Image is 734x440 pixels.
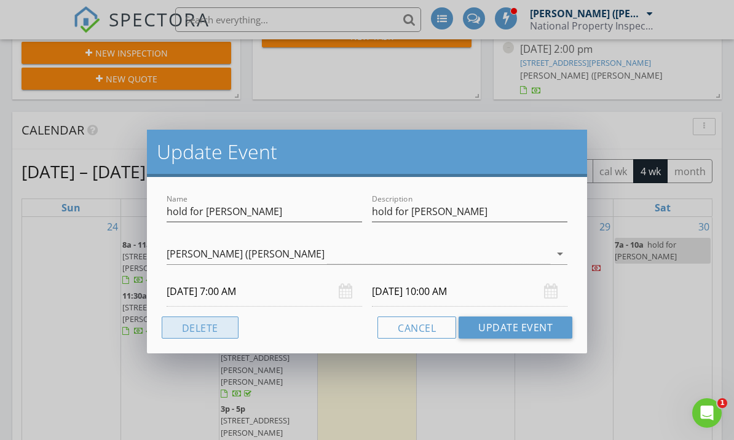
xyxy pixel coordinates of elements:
[157,139,577,164] h2: Update Event
[372,277,567,307] input: Select date
[717,398,727,408] span: 1
[692,398,722,428] iframe: Intercom live chat
[553,246,567,261] i: arrow_drop_down
[167,248,325,259] div: [PERSON_NAME] ([PERSON_NAME]
[377,316,456,339] button: Cancel
[459,316,572,339] button: Update Event
[162,316,239,339] button: Delete
[167,277,362,307] input: Select date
